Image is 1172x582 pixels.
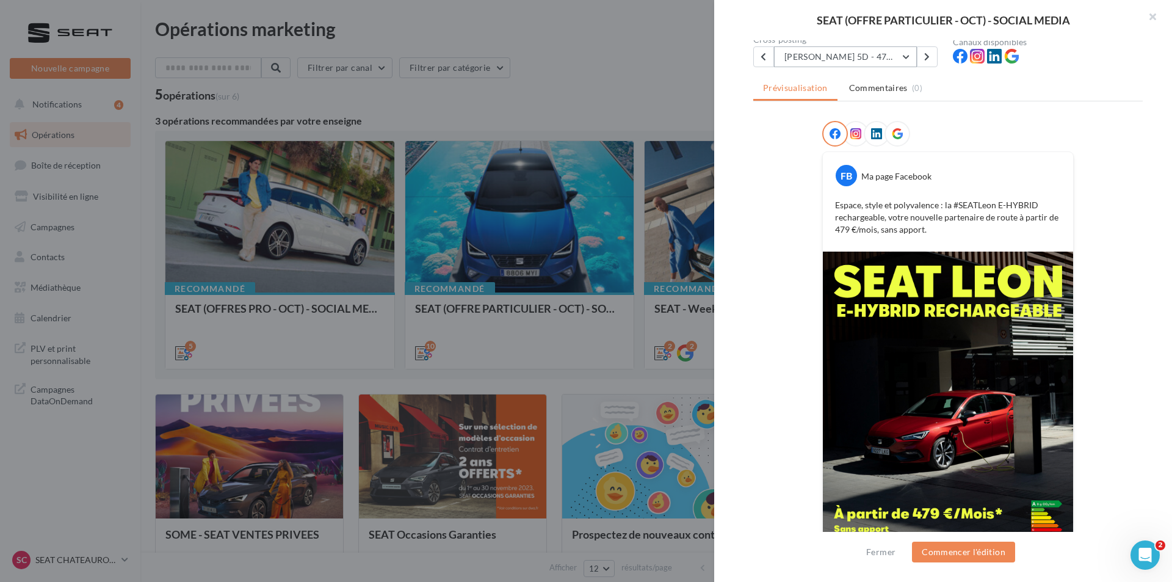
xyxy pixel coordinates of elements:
[953,38,1143,46] div: Canaux disponibles
[1156,540,1165,550] span: 2
[774,46,917,67] button: [PERSON_NAME] 5D - 479€
[1130,540,1160,570] iframe: Intercom live chat
[861,170,931,183] div: Ma page Facebook
[753,35,943,44] div: Cross-posting
[734,15,1152,26] div: SEAT (OFFRE PARTICULIER - OCT) - SOCIAL MEDIA
[835,199,1061,236] p: Espace, style et polyvalence : la #SEATLeon E-HYBRID rechargeable, votre nouvelle partenaire de r...
[836,165,857,186] div: FB
[861,545,900,559] button: Fermer
[912,542,1015,562] button: Commencer l'édition
[849,82,908,94] span: Commentaires
[912,83,922,93] span: (0)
